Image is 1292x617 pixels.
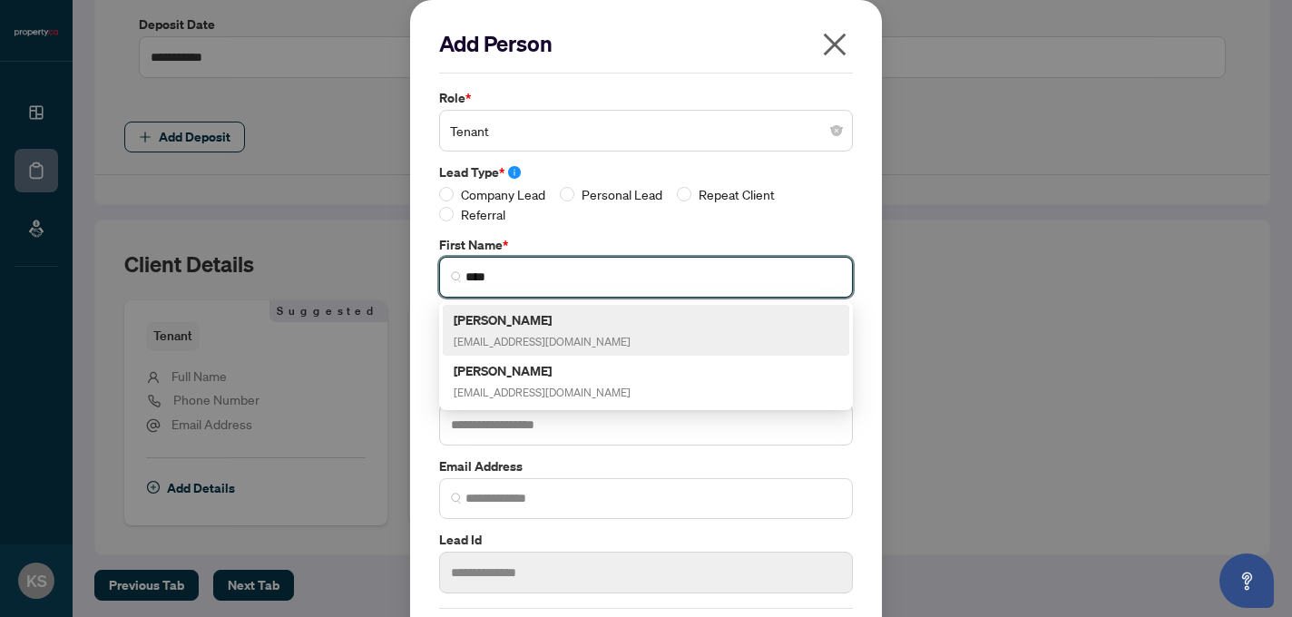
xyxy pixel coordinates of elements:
[439,456,853,476] label: Email Address
[439,235,853,255] label: First Name
[574,184,670,204] span: Personal Lead
[454,204,513,224] span: Referral
[451,493,462,504] img: search_icon
[450,113,842,148] span: Tenant
[454,309,631,330] h5: [PERSON_NAME]
[454,360,631,381] h5: [PERSON_NAME]
[691,184,782,204] span: Repeat Client
[454,335,631,348] span: [EMAIL_ADDRESS][DOMAIN_NAME]
[439,29,853,58] h2: Add Person
[820,30,849,59] span: close
[508,166,521,179] span: info-circle
[439,88,853,108] label: Role
[831,125,842,136] span: close-circle
[439,530,853,550] label: Lead Id
[454,386,631,399] span: [EMAIL_ADDRESS][DOMAIN_NAME]
[1219,553,1274,608] button: Open asap
[451,271,462,282] img: search_icon
[454,184,553,204] span: Company Lead
[439,162,853,182] label: Lead Type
